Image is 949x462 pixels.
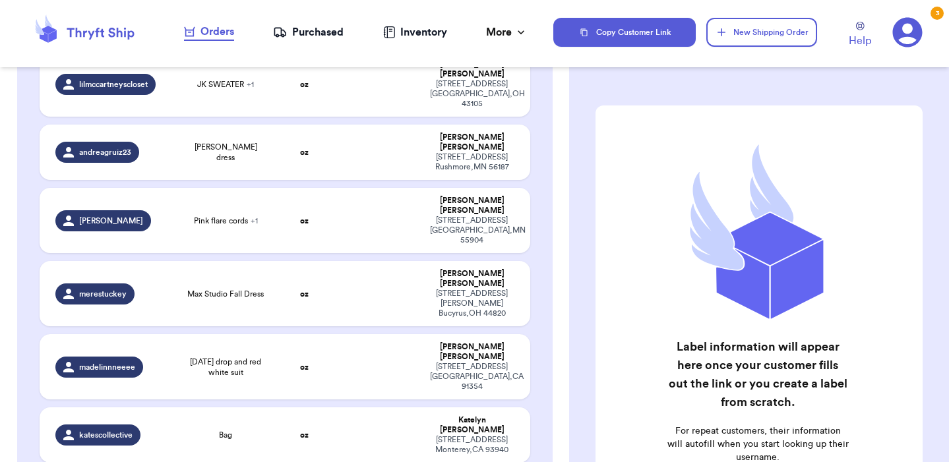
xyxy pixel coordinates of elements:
span: Help [849,33,871,49]
div: [PERSON_NAME] [PERSON_NAME] [430,132,514,152]
div: [STREET_ADDRESS] [GEOGRAPHIC_DATA] , OH 43105 [430,79,514,109]
div: 3 [931,7,944,20]
span: [PERSON_NAME] dress [185,142,267,163]
span: Max Studio Fall Dress [187,289,264,299]
h2: Label information will appear here once your customer fills out the link or you create a label fr... [667,337,849,411]
div: [PERSON_NAME] [PERSON_NAME] [430,269,514,289]
span: madelinnneeee [79,362,135,372]
div: [PERSON_NAME] [PERSON_NAME] [430,59,514,79]
strong: oz [300,290,309,298]
div: [PERSON_NAME] [PERSON_NAME] [430,342,514,362]
div: [STREET_ADDRESS][PERSON_NAME] Bucyrus , OH 44820 [430,289,514,318]
div: [STREET_ADDRESS] [GEOGRAPHIC_DATA] , MN 55904 [430,216,514,245]
span: Bag [219,430,232,440]
span: JK SWEATER [197,79,254,90]
div: Katelyn [PERSON_NAME] [430,415,514,435]
div: [PERSON_NAME] [PERSON_NAME] [430,196,514,216]
strong: oz [300,148,309,156]
span: merestuckey [79,289,127,299]
div: [STREET_ADDRESS] Monterey , CA 93940 [430,435,514,455]
span: lilmccartneyscloset [79,79,148,90]
span: Pink flare cords [194,216,258,226]
a: Orders [184,24,234,41]
strong: oz [300,80,309,88]
span: + 1 [247,80,254,88]
div: Orders [184,24,234,40]
a: Purchased [273,24,344,40]
span: andreagruiz23 [79,147,131,158]
div: [STREET_ADDRESS] [GEOGRAPHIC_DATA] , CA 91354 [430,362,514,391]
div: More [486,24,528,40]
strong: oz [300,431,309,439]
div: [STREET_ADDRESS] Rushmore , MN 56187 [430,152,514,172]
a: 3 [892,17,923,47]
span: katescollective [79,430,133,440]
span: [PERSON_NAME] [79,216,143,226]
a: Help [849,22,871,49]
button: New Shipping Order [706,18,817,47]
span: [DATE] drop and red white suit [185,357,267,378]
strong: oz [300,217,309,225]
button: Copy Customer Link [553,18,696,47]
a: Inventory [383,24,447,40]
strong: oz [300,363,309,371]
span: + 1 [251,217,258,225]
